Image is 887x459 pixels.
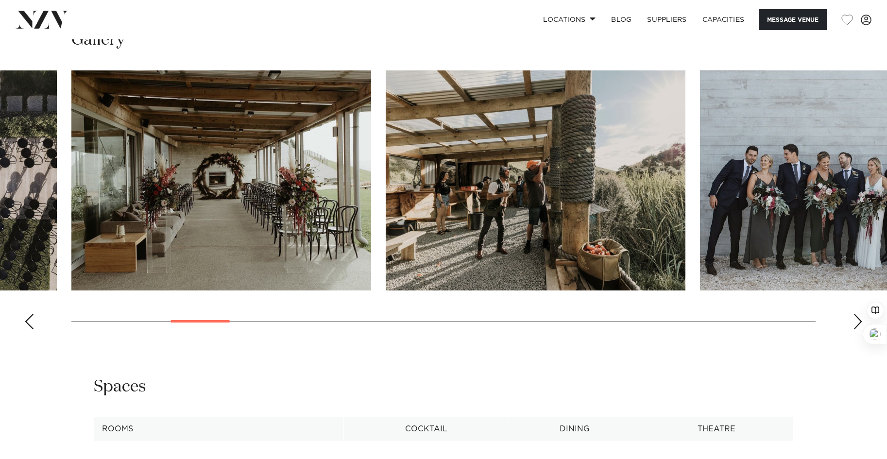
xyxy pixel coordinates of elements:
th: Theatre [640,417,793,441]
img: nzv-logo.png [16,11,68,28]
h2: Gallery [71,29,125,51]
th: Rooms [94,417,344,441]
h2: Spaces [94,376,146,398]
a: BLOG [603,9,639,30]
swiper-slide: 5 / 30 [71,70,371,290]
button: Message Venue [759,9,827,30]
a: SUPPLIERS [639,9,694,30]
th: Cocktail [343,417,509,441]
th: Dining [509,417,640,441]
a: Locations [535,9,603,30]
a: Capacities [695,9,752,30]
swiper-slide: 6 / 30 [386,70,685,290]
